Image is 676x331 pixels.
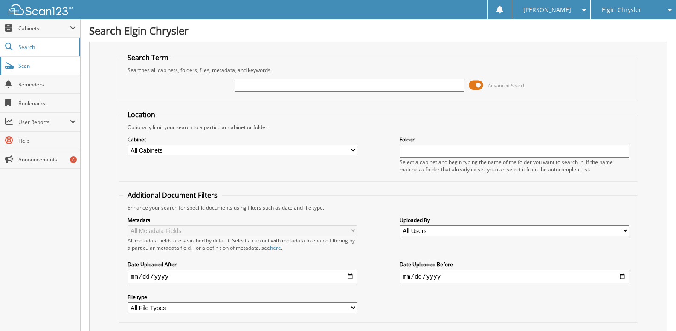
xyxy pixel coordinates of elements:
span: Scan [18,62,76,69]
span: Search [18,43,75,51]
span: Reminders [18,81,76,88]
div: Enhance your search for specific documents using filters such as date and file type. [123,204,633,211]
label: Folder [400,136,629,143]
label: File type [128,294,357,301]
div: 6 [70,156,77,163]
label: Metadata [128,216,357,224]
input: start [128,270,357,283]
h1: Search Elgin Chrysler [89,23,667,37]
div: All metadata fields are searched by default. Select a cabinet with metadata to enable filtering b... [128,237,357,251]
legend: Additional Document Filters [123,190,222,200]
label: Cabinet [128,136,357,143]
span: User Reports [18,118,70,126]
legend: Search Term [123,53,173,62]
span: Bookmarks [18,100,76,107]
div: Select a cabinet and begin typing the name of the folder you want to search in. If the name match... [400,158,629,173]
legend: Location [123,110,160,119]
span: Elgin Chrysler [602,7,641,12]
span: Cabinets [18,25,70,32]
span: Advanced Search [488,82,526,89]
label: Date Uploaded After [128,261,357,268]
span: [PERSON_NAME] [523,7,571,12]
div: Optionally limit your search to a particular cabinet or folder [123,124,633,131]
input: end [400,270,629,283]
a: here [270,244,281,251]
span: Announcements [18,156,76,163]
label: Uploaded By [400,216,629,224]
div: Searches all cabinets, folders, files, metadata, and keywords [123,66,633,74]
label: Date Uploaded Before [400,261,629,268]
img: scan123-logo-white.svg [9,4,73,15]
span: Help [18,137,76,144]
